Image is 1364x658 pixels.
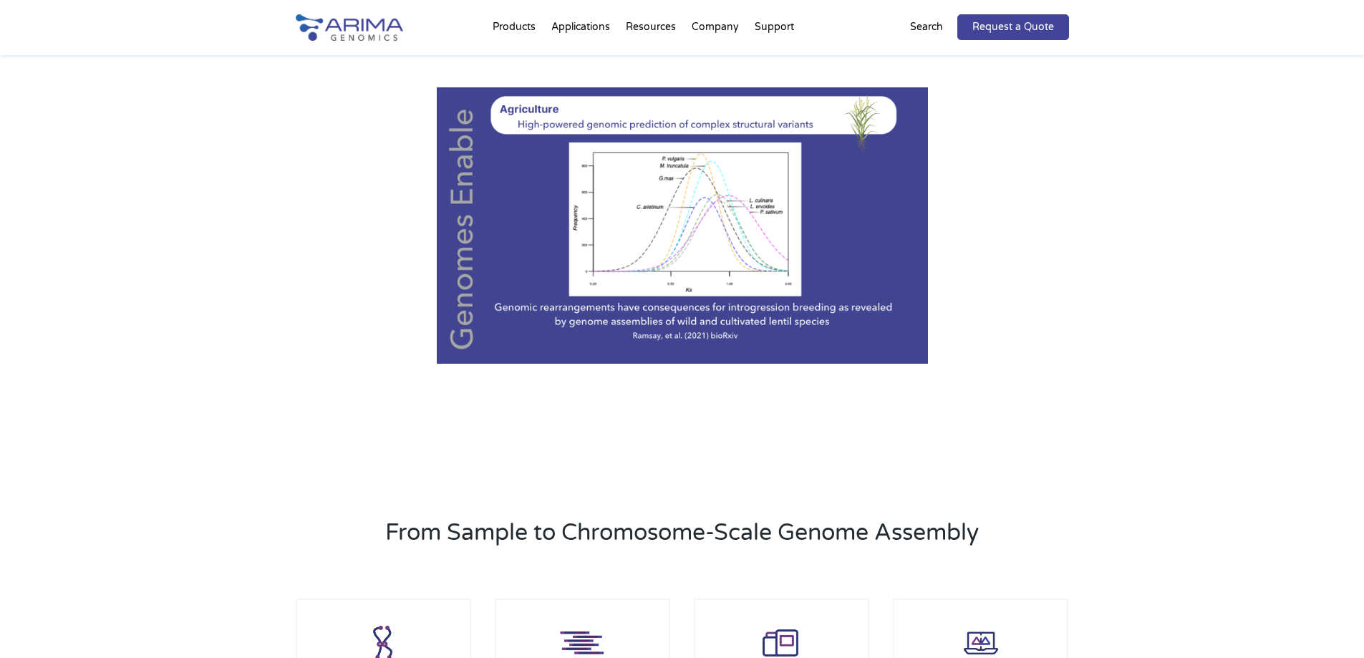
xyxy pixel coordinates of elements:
[910,18,943,37] p: Search
[655,331,660,336] a: 2
[296,14,403,41] img: Arima-Genomics-logo
[679,331,685,336] a: 4
[957,14,1069,40] a: Request a Quote
[353,517,1012,560] h2: From Sample to Chromosome-Scale Genome Assembly
[643,331,648,336] a: 1
[692,331,697,336] a: 5
[704,331,709,336] a: 6
[667,331,672,336] a: 3
[716,331,721,336] a: 7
